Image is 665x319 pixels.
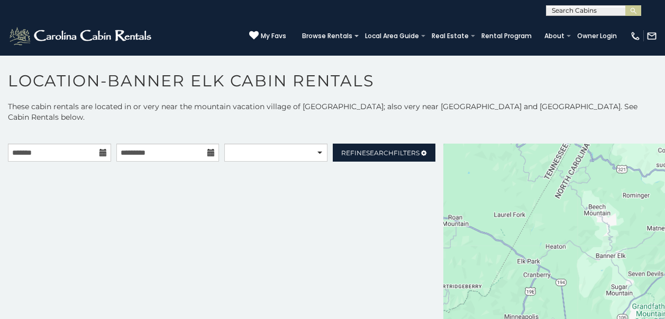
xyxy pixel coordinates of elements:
span: Refine Filters [341,149,420,157]
a: RefineSearchFilters [333,144,436,162]
a: My Favs [249,31,286,41]
a: About [539,29,570,43]
span: Search [366,149,394,157]
a: Real Estate [426,29,474,43]
img: White-1-2.png [8,25,154,47]
span: My Favs [261,31,286,41]
a: Rental Program [476,29,537,43]
a: Local Area Guide [360,29,424,43]
a: Owner Login [572,29,622,43]
img: mail-regular-white.png [646,31,657,41]
a: Browse Rentals [297,29,358,43]
img: phone-regular-white.png [630,31,641,41]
